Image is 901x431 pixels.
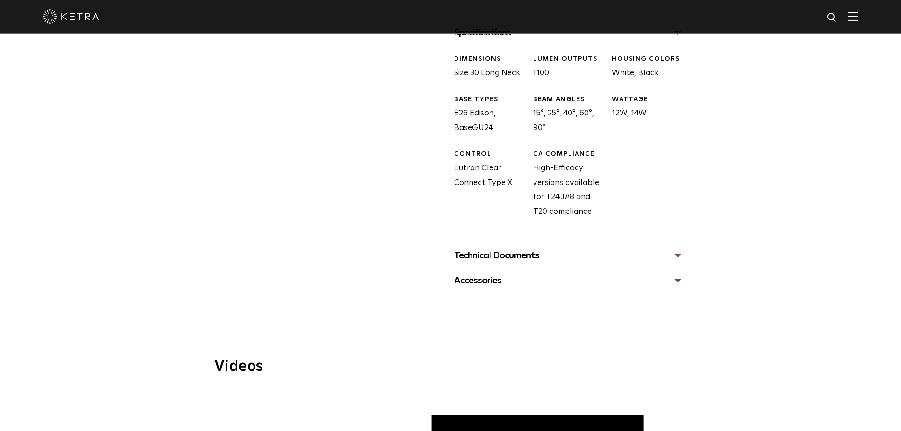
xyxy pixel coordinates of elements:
[526,150,605,219] div: High-Efficacy versions available for T24 JA8 and T20 compliance
[826,12,838,24] img: search icon
[612,54,684,64] div: HOUSING COLORS
[605,54,684,80] div: White, Black
[447,150,526,219] div: Lutron Clear Connect Type X
[454,95,526,105] div: BASE TYPES
[447,95,526,136] div: E26 Edison, BaseGU24
[526,54,605,80] div: 1100
[454,54,526,64] div: DIMENSIONS
[848,12,858,21] img: Hamburger%20Nav.svg
[43,9,99,24] img: ketra-logo-2019-white
[214,359,687,374] h3: Videos
[605,95,684,136] div: 12W, 14W
[454,248,684,263] div: Technical Documents
[533,150,605,159] div: CA COMPLIANCE
[447,54,526,80] div: Size 30 Long Neck
[612,95,684,105] div: WATTAGE
[454,150,526,159] div: CONTROL
[533,54,605,64] div: LUMEN OUTPUTS
[526,95,605,136] div: 15°, 25°, 40°, 60°, 90°
[454,273,684,288] div: Accessories
[533,95,605,105] div: BEAM ANGLES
